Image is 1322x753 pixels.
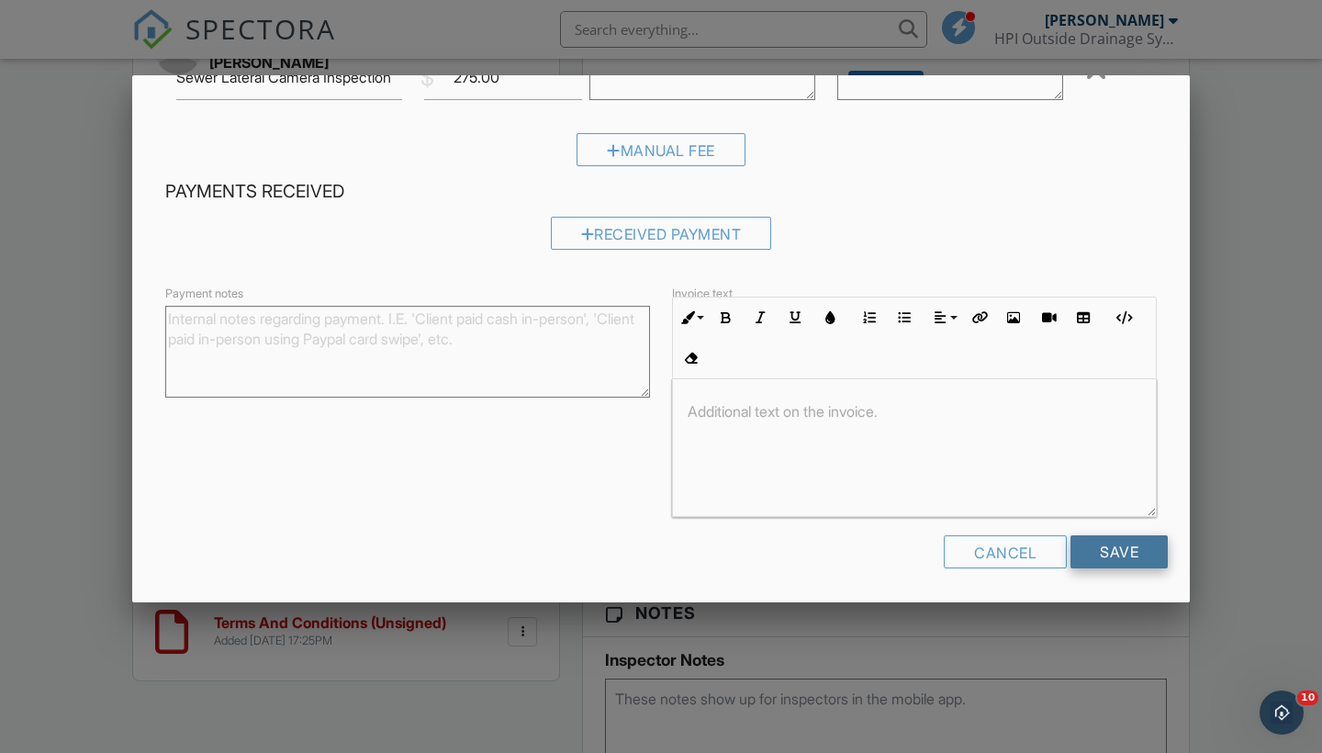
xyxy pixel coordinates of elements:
h4: Payments Received [165,180,1157,204]
label: Payment notes [165,285,243,301]
button: Bold (⌘B) [708,300,743,335]
button: Insert Video [1031,300,1066,335]
button: Align [926,300,961,335]
div: Manual Fee [577,133,745,166]
button: Ordered List [852,300,887,335]
button: Clear Formatting [673,341,708,376]
a: Received Payment [551,229,772,247]
button: Italic (⌘I) [743,300,778,335]
button: Unordered List [887,300,922,335]
div: $ [420,62,434,94]
button: Insert Link (⌘K) [961,300,996,335]
button: Colors [812,300,847,335]
button: Insert Table [1066,300,1101,335]
iframe: Intercom live chat [1260,691,1304,735]
button: Code View [1105,300,1140,335]
input: Save [1070,535,1168,568]
button: Underline (⌘U) [778,300,812,335]
label: Invoice text [672,285,733,301]
button: Inline Style [673,300,708,335]
div: Received Payment [551,217,772,250]
textarea: $700.00 (Base) [589,50,815,100]
span: 10 [1297,691,1318,705]
div: Cancel [944,535,1067,568]
a: Manual Fee [577,145,745,163]
button: Insert Image (⌘P) [996,300,1031,335]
